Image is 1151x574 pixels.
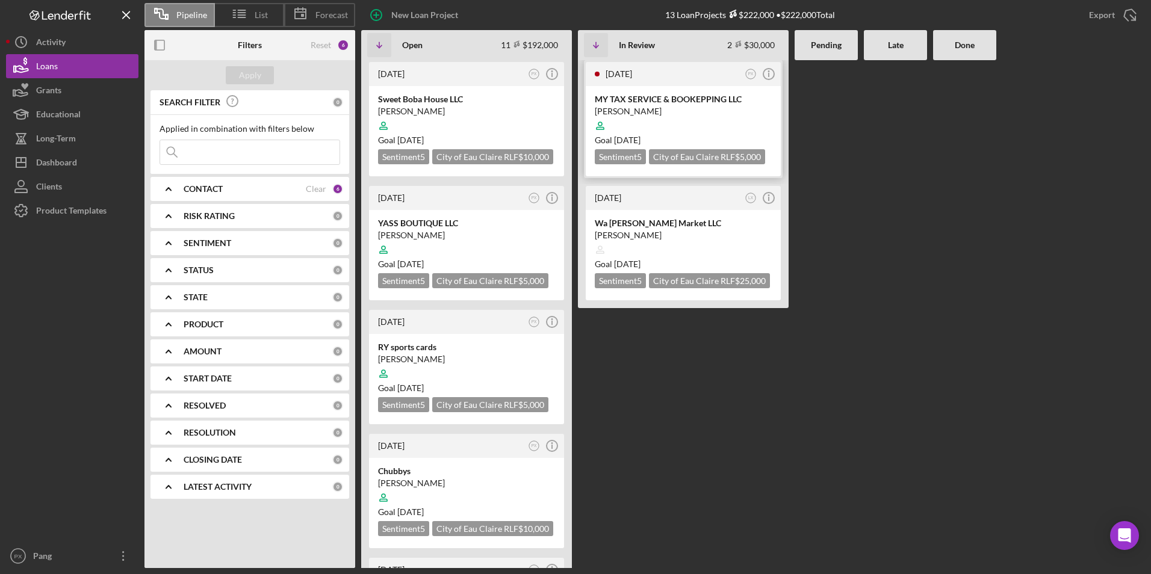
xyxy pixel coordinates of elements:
[160,124,340,134] div: Applied in combination with filters below
[595,217,772,229] div: Wa [PERSON_NAME] Market LLC
[184,347,222,356] b: AMOUNT
[14,553,22,560] text: PX
[332,97,343,108] div: 0
[378,105,555,117] div: [PERSON_NAME]
[6,174,138,199] button: Clients
[226,66,274,84] button: Apply
[367,432,566,550] a: [DATE]PXChubbys[PERSON_NAME]Goal [DATE]Sentiment5City of Eau Claire RLF$10,000
[184,401,226,410] b: RESOLVED
[184,292,208,302] b: STATE
[184,184,223,194] b: CONTACT
[315,10,348,20] span: Forecast
[6,150,138,174] a: Dashboard
[402,40,423,50] b: Open
[378,383,424,393] span: Goal
[378,149,429,164] div: Sentiment 5
[584,60,783,178] a: [DATE]PXMY TAX SERVICE & BOOKEPPING LLC[PERSON_NAME]Goal [DATE]Sentiment5City of Eau Claire RLF$5...
[378,93,555,105] div: Sweet Boba House LLC
[337,39,349,51] div: 6
[184,265,214,275] b: STATUS
[391,3,458,27] div: New Loan Project
[727,40,775,50] div: 2 $30,000
[595,105,772,117] div: [PERSON_NAME]
[649,273,770,288] div: City of Eau Claire RLF $25,000
[526,438,542,454] button: PX
[378,193,405,203] time: 2025-08-12 23:45
[332,319,343,330] div: 0
[238,40,262,50] b: Filters
[1089,3,1115,27] div: Export
[6,126,138,150] button: Long-Term
[532,72,537,76] text: PX
[184,319,223,329] b: PRODUCT
[6,78,138,102] button: Grants
[1077,3,1145,27] button: Export
[332,238,343,248] div: 0
[36,30,66,57] div: Activity
[726,10,774,20] div: $222,000
[526,314,542,330] button: PX
[619,40,655,50] b: In Review
[378,465,555,477] div: Chubbys
[6,199,138,223] button: Product Templates
[397,383,424,393] time: 08/09/2025
[378,353,555,365] div: [PERSON_NAME]
[501,40,558,50] div: 11 $192,000
[432,397,548,412] div: City of Eau Claire RLF $5,000
[595,93,772,105] div: MY TAX SERVICE & BOOKEPPING LLC
[378,440,405,451] time: 2025-07-30 17:23
[367,308,566,426] a: [DATE]PXRY sports cards[PERSON_NAME]Goal [DATE]Sentiment5City of Eau Claire RLF$5,000
[665,10,835,20] div: 13 Loan Projects • $222,000 Total
[526,190,542,206] button: PX
[6,54,138,78] button: Loans
[614,259,641,269] time: 08/29/2025
[361,3,470,27] button: New Loan Project
[378,259,424,269] span: Goal [DATE]
[378,135,424,145] span: Goal
[378,217,555,229] div: YASS BOUTIQUE LLC
[532,196,537,200] text: PX
[595,273,646,288] div: Sentiment 5
[176,10,207,20] span: Pipeline
[748,196,754,200] text: LX
[743,190,759,206] button: LX
[255,10,268,20] span: List
[332,427,343,438] div: 0
[378,316,405,327] time: 2025-08-12 19:02
[6,102,138,126] button: Educational
[332,346,343,357] div: 0
[811,40,842,50] b: Pending
[532,567,537,572] text: PX
[332,211,343,221] div: 0
[595,135,641,145] span: Goal [DATE]
[378,229,555,241] div: [PERSON_NAME]
[184,455,242,464] b: CLOSING DATE
[748,72,754,76] text: PX
[888,40,904,50] b: Late
[184,482,252,492] b: LATEST ACTIVITY
[332,292,343,303] div: 0
[6,30,138,54] a: Activity
[184,428,236,437] b: RESOLUTION
[397,507,424,517] time: 08/29/2025
[36,126,76,153] div: Long-Term
[595,259,641,269] span: Goal
[432,149,553,164] div: City of Eau Claire RLF $10,000
[184,238,231,248] b: SENTIMENT
[1110,521,1139,550] div: Open Intercom Messenger
[397,135,424,145] time: 09/06/2025
[649,149,765,164] div: City of Eau Claire RLF $5,000
[432,273,548,288] div: City of Eau Claire RLF $5,000
[367,60,566,178] a: [DATE]PXSweet Boba House LLC[PERSON_NAME]Goal [DATE]Sentiment5City of Eau Claire RLF$10,000
[743,66,759,82] button: PX
[332,400,343,411] div: 0
[184,211,235,221] b: RISK RATING
[6,544,138,568] button: PXPang [PERSON_NAME]
[532,319,537,324] text: PX
[332,481,343,492] div: 0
